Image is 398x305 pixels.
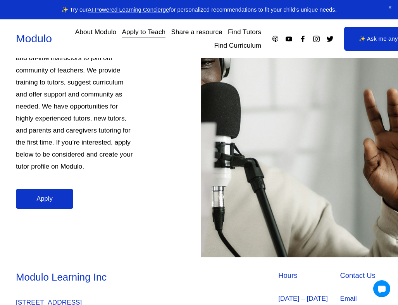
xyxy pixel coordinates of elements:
h4: Contact Us [340,271,382,281]
a: Email [340,293,357,305]
a: AI-Powered Learning Concierge [88,7,169,13]
a: Modulo [16,32,52,45]
a: Find Curriculum [214,39,262,52]
a: Share a resource [171,26,222,39]
a: Facebook [299,35,307,43]
a: Twitter [326,35,334,43]
a: YouTube [285,35,293,43]
a: About Modulo [75,26,116,39]
a: Apply to Teach [122,26,165,39]
a: Find Tutors [228,26,261,39]
p: We’re looking for passionate in-person and on-line instructors to join our community of teachers.... [16,40,135,172]
h3: Modulo Learning Inc [16,271,197,284]
a: Apply [16,189,73,209]
h4: Hours [278,271,336,281]
a: Apple Podcasts [271,35,279,43]
a: Instagram [312,35,320,43]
